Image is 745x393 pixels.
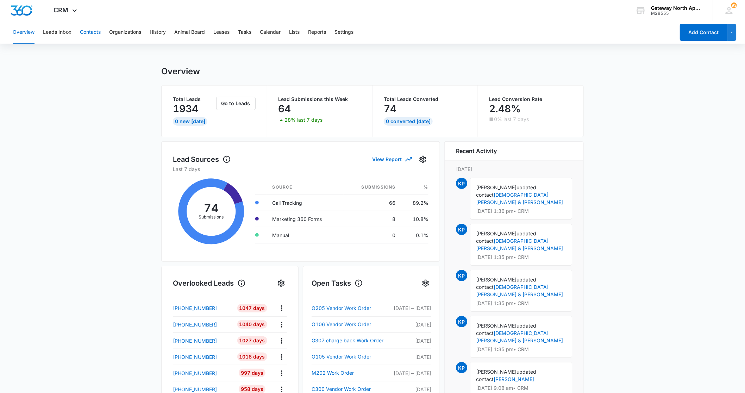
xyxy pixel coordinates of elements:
a: M202 Work Order [312,369,390,377]
div: 1040 Days [237,320,267,329]
td: 0 [344,227,401,243]
a: [PHONE_NUMBER] [173,369,232,377]
p: [DATE] – [DATE] [390,304,431,312]
button: Reports [308,21,326,44]
span: [PERSON_NAME] [476,323,517,329]
span: [PERSON_NAME] [476,184,517,190]
span: KP [456,362,467,373]
td: Marketing 360 Forms [267,211,344,227]
h1: Lead Sources [173,154,231,165]
th: Source [267,180,344,195]
button: Actions [276,319,287,330]
p: [DATE] – [DATE] [390,369,431,377]
span: KP [456,270,467,281]
a: G307 charge back Work Order [312,336,390,345]
h1: Open Tasks [312,278,363,289]
h1: Overlooked Leads [173,278,246,289]
p: [DATE] 1:35 pm • CRM [476,301,566,306]
h1: Overview [161,66,200,77]
p: [DATE] 1:35 pm • CRM [476,255,566,260]
a: [DEMOGRAPHIC_DATA][PERSON_NAME] & [PERSON_NAME] [476,330,563,343]
p: [PHONE_NUMBER] [173,321,217,328]
td: 0.1% [401,227,428,243]
span: KP [456,178,467,189]
button: Actions [276,335,287,346]
td: Call Tracking [267,195,344,211]
p: [DATE] 1:35 pm • CRM [476,347,566,352]
button: Settings [334,21,353,44]
div: 1018 Days [237,353,267,361]
button: Settings [276,278,287,289]
td: 10.8% [401,211,428,227]
p: 28% last 7 days [285,118,323,122]
p: Total Leads [173,97,215,102]
div: 0 Converted [DATE] [384,117,433,126]
p: Lead Conversion Rate [489,97,572,102]
span: 93 [731,2,737,8]
td: 66 [344,195,401,211]
p: [DATE] [456,165,572,173]
a: [DEMOGRAPHIC_DATA][PERSON_NAME] & [PERSON_NAME] [476,284,563,297]
a: [DEMOGRAPHIC_DATA][PERSON_NAME] & [PERSON_NAME] [476,238,563,251]
a: [DEMOGRAPHIC_DATA][PERSON_NAME] & [PERSON_NAME] [476,192,563,205]
button: Settings [417,154,428,165]
p: Total Leads Converted [384,97,467,102]
h6: Recent Activity [456,147,497,155]
p: 1934 [173,103,198,114]
button: Animal Board [174,21,205,44]
a: [PHONE_NUMBER] [173,321,232,328]
a: [PERSON_NAME] [494,376,534,382]
p: [PHONE_NUMBER] [173,353,217,361]
button: View Report [372,153,412,165]
div: 0 New [DATE] [173,117,207,126]
p: 0% last 7 days [494,117,529,122]
div: notifications count [731,2,737,8]
p: [DATE] [390,321,431,328]
div: 997 Days [239,369,265,377]
div: 1047 Days [237,304,267,312]
a: Go to Leads [216,100,256,106]
a: O105 Vendor Work Order [312,353,390,361]
span: [PERSON_NAME] [476,230,517,236]
span: KP [456,316,467,327]
button: Actions [276,303,287,313]
th: Submissions [344,180,401,195]
span: [PERSON_NAME] [476,277,517,283]
button: Settings [420,278,431,289]
button: Overview [13,21,35,44]
p: [PHONE_NUMBER] [173,337,217,344]
p: Lead Submissions this Week [278,97,361,102]
span: CRM [54,6,69,14]
button: History [150,21,166,44]
td: 89.2% [401,195,428,211]
button: Add Contact [680,24,727,41]
p: 74 [384,103,396,114]
span: [PERSON_NAME] [476,369,517,375]
p: [DATE] [390,337,431,344]
button: Lists [289,21,300,44]
button: Organizations [109,21,141,44]
div: account id [651,11,703,16]
button: Actions [276,368,287,379]
p: [PHONE_NUMBER] [173,386,217,393]
a: Q205 Vendor Work Order [312,304,390,312]
button: Tasks [238,21,251,44]
p: [DATE] 1:36 pm • CRM [476,209,566,214]
td: 8 [344,211,401,227]
p: [DATE] 9:08 am • CRM [476,386,566,391]
td: Manual [267,227,344,243]
a: O106 Vendor Work Order [312,320,390,329]
p: [DATE] [390,353,431,361]
button: Go to Leads [216,97,256,110]
p: [PHONE_NUMBER] [173,369,217,377]
p: [DATE] [390,386,431,393]
p: Last 7 days [173,165,428,173]
p: 64 [278,103,291,114]
button: Contacts [80,21,101,44]
a: [PHONE_NUMBER] [173,304,232,312]
button: Leases [213,21,230,44]
p: 2.48% [489,103,521,114]
th: % [401,180,428,195]
button: Calendar [260,21,281,44]
span: KP [456,224,467,235]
